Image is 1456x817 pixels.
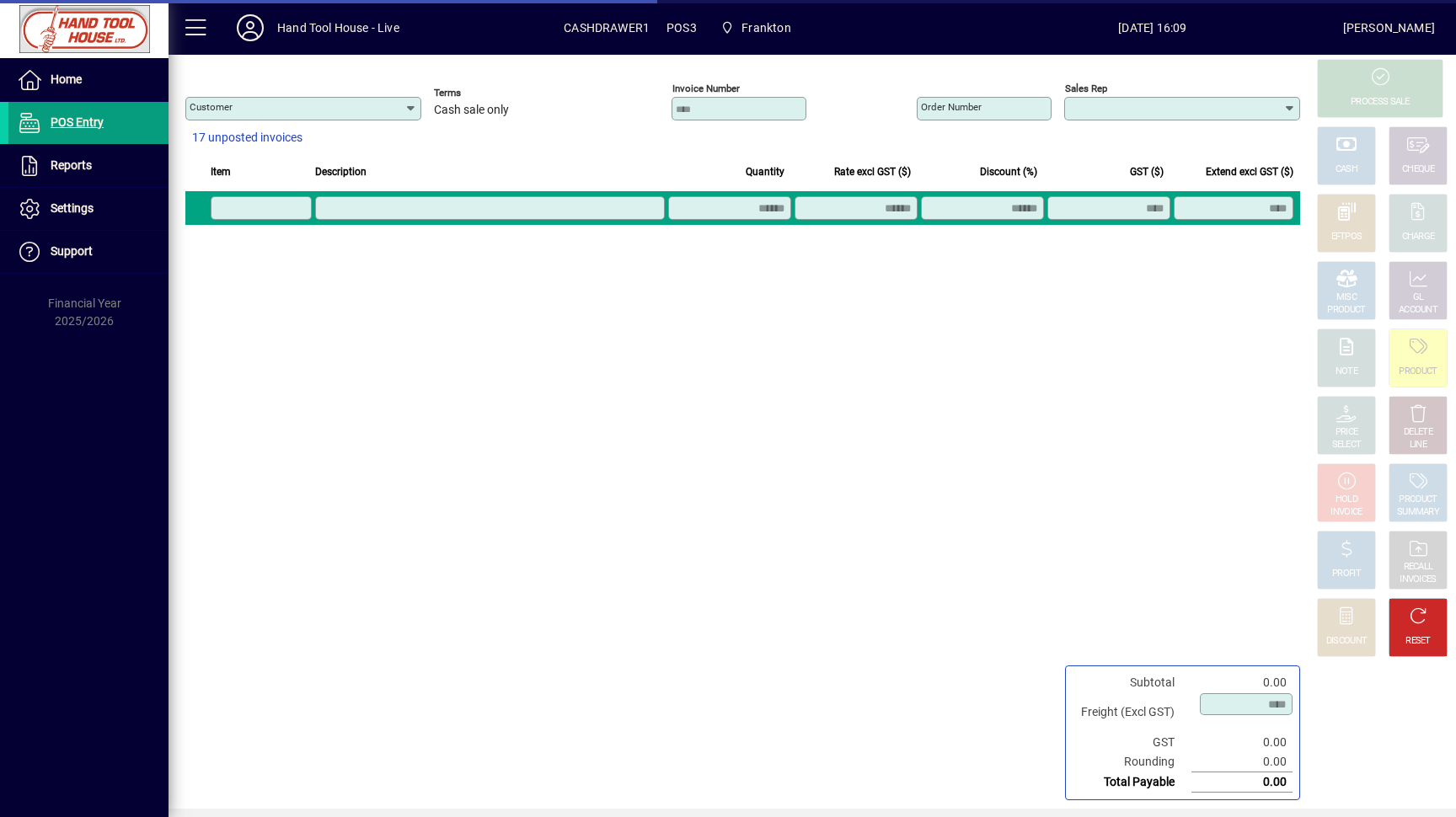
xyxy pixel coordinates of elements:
[51,72,82,86] span: Home
[223,13,277,43] button: Profile
[1073,772,1191,793] td: Total Payable
[1191,752,1293,772] td: 0.00
[1402,163,1434,176] div: CHEQUE
[1404,561,1433,574] div: RECALL
[962,14,1343,41] span: [DATE] 16:09
[1397,506,1439,519] div: SUMMARY
[1327,304,1365,317] div: PRODUCT
[921,101,982,113] mat-label: Order number
[1073,673,1191,692] td: Subtotal
[1399,304,1437,317] div: ACCOUNT
[1404,426,1432,439] div: DELETE
[1130,163,1164,181] span: GST ($)
[1330,506,1362,519] div: INVOICE
[8,59,169,101] a: Home
[1336,291,1357,304] div: MISC
[1400,574,1436,586] div: INVOICES
[1191,772,1293,793] td: 0.00
[1073,733,1191,752] td: GST
[1326,635,1367,648] div: DISCOUNT
[1413,291,1424,304] div: GL
[1405,635,1431,648] div: RESET
[1073,692,1191,733] td: Freight (Excl GST)
[741,14,790,41] span: Frankton
[1065,83,1107,94] mat-label: Sales rep
[1336,426,1358,439] div: PRICE
[51,201,94,215] span: Settings
[185,123,309,153] button: 17 unposted invoices
[1191,673,1293,692] td: 0.00
[1399,494,1437,506] div: PRODUCT
[1191,733,1293,752] td: 0.00
[315,163,367,181] span: Description
[834,163,911,181] span: Rate excl GST ($)
[1073,752,1191,772] td: Rounding
[434,88,535,99] span: Terms
[1351,96,1410,109] div: PROCESS SALE
[8,145,169,187] a: Reports
[1332,568,1361,580] div: PROFIT
[51,158,92,172] span: Reports
[434,104,509,117] span: Cash sale only
[1336,494,1357,506] div: HOLD
[1206,163,1293,181] span: Extend excl GST ($)
[1410,439,1427,451] div: LINE
[746,163,784,181] span: Quantity
[8,188,169,230] a: Settings
[190,101,233,113] mat-label: Customer
[666,14,697,41] span: POS3
[1332,439,1362,451] div: SELECT
[1402,231,1435,243] div: CHARGE
[672,83,740,94] mat-label: Invoice number
[1399,366,1437,378] div: PRODUCT
[1331,231,1362,243] div: EFTPOS
[1336,163,1357,176] div: CASH
[8,231,169,273] a: Support
[564,14,650,41] span: CASHDRAWER1
[980,163,1037,181] span: Discount (%)
[51,115,104,129] span: POS Entry
[1343,14,1435,41] div: [PERSON_NAME]
[211,163,231,181] span: Item
[1336,366,1357,378] div: NOTE
[277,14,399,41] div: Hand Tool House - Live
[714,13,798,43] span: Frankton
[51,244,93,258] span: Support
[192,129,302,147] span: 17 unposted invoices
